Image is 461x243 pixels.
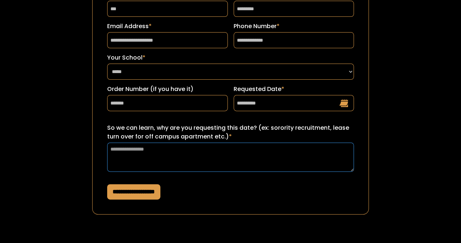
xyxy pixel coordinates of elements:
[107,53,354,62] label: Your School
[107,124,354,141] label: So we can learn, why are you requesting this date? (ex: sorority recruitment, lease turn over for...
[107,85,228,94] label: Order Number (if you have it)
[234,85,354,94] label: Requested Date
[234,22,354,31] label: Phone Number
[107,22,228,31] label: Email Address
